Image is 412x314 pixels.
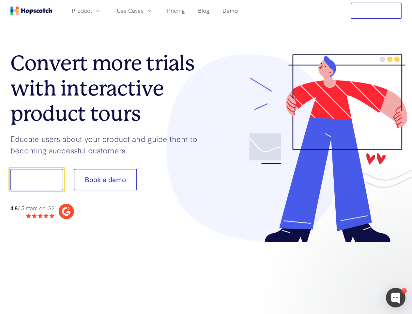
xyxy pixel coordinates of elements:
div: 1 [401,288,407,294]
button: Free Trial [351,3,402,19]
button: Book a demo [74,169,137,190]
span: Use Cases [117,7,144,15]
div: / 5 stars on G2 [10,204,54,212]
p: Educate users about your product and guide them to becoming successful customers. [10,133,206,156]
button: Use Cases [113,5,157,16]
a: Home [10,7,52,15]
button: Product [68,5,105,16]
a: Demo [220,5,240,16]
span: Product [72,7,92,15]
h1: Convert more trials with interactive product tours [10,51,206,126]
button: Show me! [10,169,63,190]
a: Blog [195,5,212,16]
strong: 4.8 [10,204,18,212]
a: Pricing [164,5,188,16]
